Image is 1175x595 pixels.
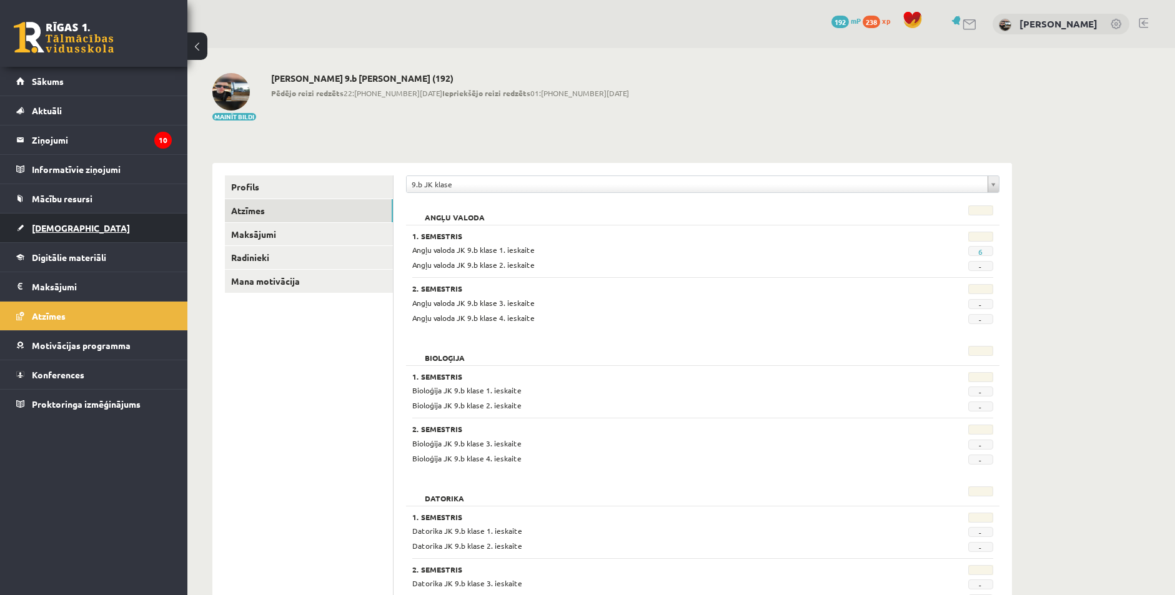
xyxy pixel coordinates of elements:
span: - [968,314,993,324]
span: Datorika JK 9.b klase 3. ieskaite [412,578,522,588]
span: - [968,299,993,309]
a: Ziņojumi10 [16,125,172,154]
span: 192 [831,16,849,28]
b: Pēdējo reizi redzēts [271,88,344,98]
a: Informatīvie ziņojumi [16,155,172,184]
span: Angļu valoda JK 9.b klase 4. ieskaite [412,313,535,323]
h3: 2. Semestris [412,565,893,574]
span: [DEMOGRAPHIC_DATA] [32,222,130,234]
a: Atzīmes [16,302,172,330]
h2: Bioloģija [412,346,477,358]
a: Mācību resursi [16,184,172,213]
a: Digitālie materiāli [16,243,172,272]
a: 6 [978,247,983,257]
h2: [PERSON_NAME] 9.b [PERSON_NAME] (192) [271,73,629,84]
span: Motivācijas programma [32,340,131,351]
a: Atzīmes [225,199,393,222]
span: Sākums [32,76,64,87]
span: - [968,455,993,465]
a: 192 mP [831,16,861,26]
a: Motivācijas programma [16,331,172,360]
span: Mācību resursi [32,193,92,204]
span: Angļu valoda JK 9.b klase 1. ieskaite [412,245,535,255]
i: 10 [154,132,172,149]
legend: Maksājumi [32,272,172,301]
button: Mainīt bildi [212,113,256,120]
a: Maksājumi [16,272,172,301]
legend: Ziņojumi [32,125,172,154]
span: - [968,579,993,589]
a: 238 xp [863,16,896,26]
a: Mana motivācija [225,270,393,293]
span: Proktoringa izmēģinājums [32,398,141,410]
a: 9.b JK klase [407,176,999,192]
span: Bioloģija JK 9.b klase 2. ieskaite [412,400,522,410]
a: Sākums [16,67,172,96]
a: [DEMOGRAPHIC_DATA] [16,214,172,242]
h2: Angļu valoda [412,205,497,218]
a: Profils [225,175,393,199]
span: 9.b JK klase [412,176,983,192]
legend: Informatīvie ziņojumi [32,155,172,184]
span: Bioloģija JK 9.b klase 1. ieskaite [412,385,522,395]
h3: 1. Semestris [412,513,893,521]
span: Angļu valoda JK 9.b klase 3. ieskaite [412,298,535,308]
h2: Datorika [412,486,477,499]
span: - [968,401,993,411]
span: 22:[PHONE_NUMBER][DATE] 01:[PHONE_NUMBER][DATE] [271,87,629,99]
a: Konferences [16,360,172,389]
span: Datorika JK 9.b klase 2. ieskaite [412,541,522,551]
a: [PERSON_NAME] [1019,17,1098,30]
span: - [968,440,993,450]
h3: 2. Semestris [412,284,893,293]
h3: 2. Semestris [412,425,893,433]
span: Bioloģija JK 9.b klase 4. ieskaite [412,453,522,463]
h3: 1. Semestris [412,372,893,381]
span: Atzīmes [32,310,66,322]
a: Radinieki [225,246,393,269]
span: Angļu valoda JK 9.b klase 2. ieskaite [412,260,535,270]
a: Rīgas 1. Tālmācības vidusskola [14,22,114,53]
span: mP [851,16,861,26]
span: xp [882,16,890,26]
a: Proktoringa izmēģinājums [16,390,172,418]
span: - [968,527,993,537]
span: - [968,386,993,396]
h3: 1. Semestris [412,232,893,240]
a: Maksājumi [225,223,393,246]
img: Patriks Otomers-Bērziņš [999,19,1011,31]
span: - [968,261,993,271]
span: Bioloģija JK 9.b klase 3. ieskaite [412,438,522,448]
span: Konferences [32,369,84,380]
span: - [968,542,993,552]
img: Patriks Otomers-Bērziņš [212,73,250,111]
span: 238 [863,16,880,28]
b: Iepriekšējo reizi redzēts [442,88,530,98]
span: Digitālie materiāli [32,252,106,263]
a: Aktuāli [16,96,172,125]
span: Aktuāli [32,105,62,116]
span: Datorika JK 9.b klase 1. ieskaite [412,526,522,536]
